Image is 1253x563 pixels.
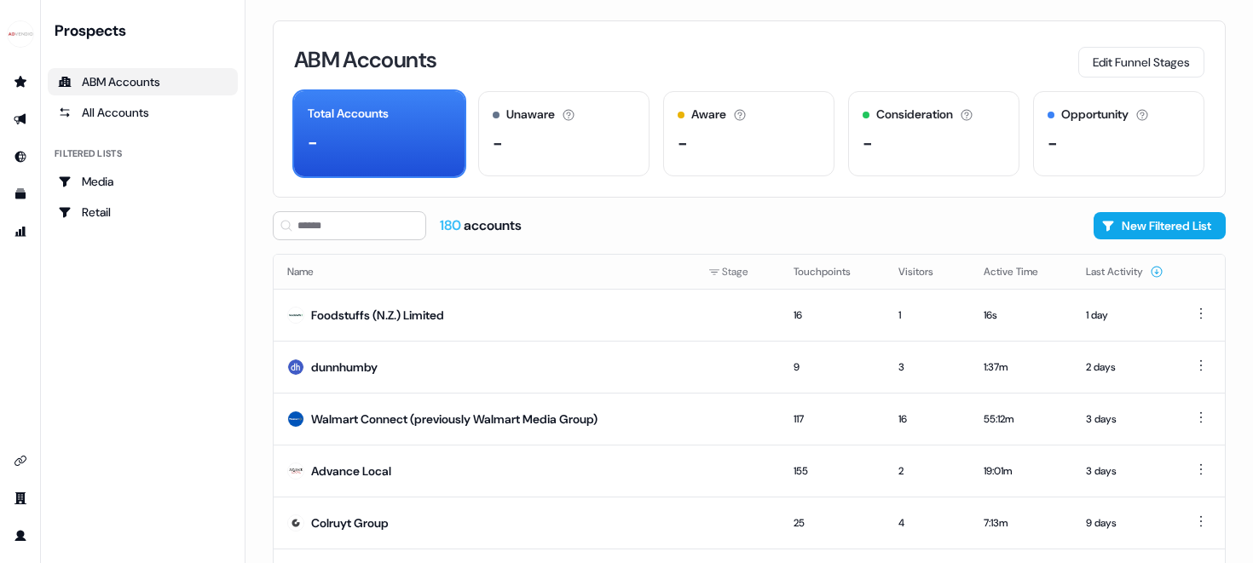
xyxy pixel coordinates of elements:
a: ABM Accounts [48,68,238,95]
a: Go to integrations [7,447,34,474]
div: 4 [898,514,956,531]
div: Foodstuffs (N.Z.) Limited [311,307,444,324]
div: Opportunity [1061,106,1129,124]
a: Go to profile [7,522,34,549]
div: 3 days [1086,411,1163,428]
div: Walmart Connect (previously Walmart Media Group) [311,411,598,428]
div: - [863,130,873,156]
button: Last Activity [1086,256,1163,287]
div: 25 [794,514,871,531]
div: 16 [794,307,871,324]
div: ABM Accounts [58,73,228,90]
a: Go to templates [7,181,34,208]
div: 9 [794,359,871,376]
div: 55:12m [984,411,1059,428]
div: 16s [984,307,1059,324]
div: - [493,130,503,156]
a: Go to Retail [48,198,238,226]
div: - [308,129,318,155]
div: All Accounts [58,104,228,121]
div: Aware [691,106,726,124]
div: Unaware [506,106,555,124]
button: Edit Funnel Stages [1078,47,1204,78]
div: accounts [440,216,522,235]
div: dunnhumby [311,359,378,376]
div: Advance Local [311,462,391,480]
a: Go to attribution [7,218,34,245]
div: - [1048,130,1058,156]
div: 1:37m [984,359,1059,376]
a: Go to team [7,485,34,512]
div: 117 [794,411,871,428]
div: 3 [898,359,956,376]
a: Go to Media [48,168,238,195]
div: Filtered lists [55,146,122,161]
div: Colruyt Group [311,514,389,531]
div: Retail [58,204,228,221]
div: 19:01m [984,462,1059,480]
a: All accounts [48,99,238,126]
div: 155 [794,462,871,480]
h3: ABM Accounts [294,49,436,71]
div: Stage [708,263,766,280]
div: Prospects [55,20,238,41]
th: Name [274,255,695,289]
button: New Filtered List [1094,212,1226,239]
a: Go to Inbound [7,143,34,170]
button: Active Time [984,256,1059,287]
div: 3 days [1086,462,1163,480]
a: Go to prospects [7,68,34,95]
a: Go to outbound experience [7,106,34,133]
button: Touchpoints [794,256,871,287]
div: Media [58,173,228,190]
span: 180 [440,216,464,234]
div: 16 [898,411,956,428]
button: Visitors [898,256,954,287]
div: 1 [898,307,956,324]
div: Total Accounts [308,105,389,123]
div: 9 days [1086,514,1163,531]
div: 2 [898,462,956,480]
div: 1 day [1086,307,1163,324]
div: Consideration [876,106,953,124]
div: 7:13m [984,514,1059,531]
div: 2 days [1086,359,1163,376]
div: - [678,130,688,156]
